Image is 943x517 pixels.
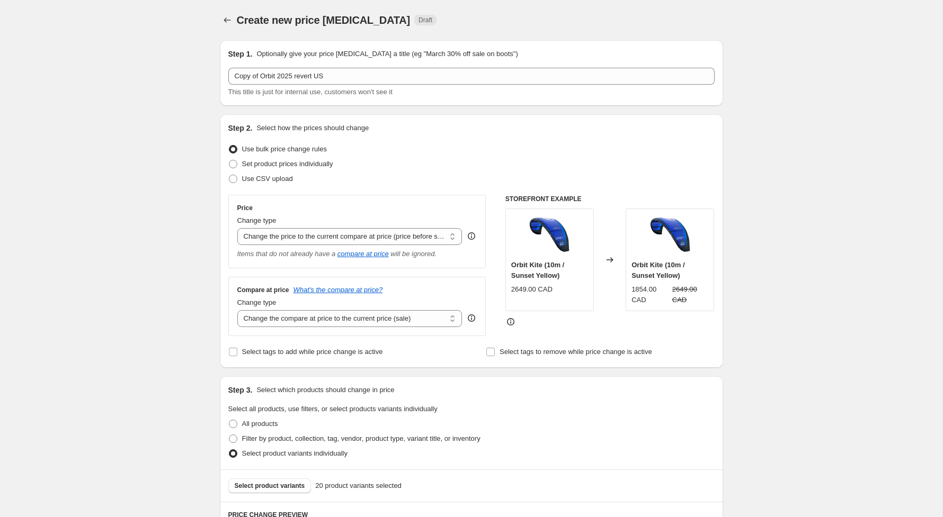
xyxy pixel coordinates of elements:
span: Use bulk price change rules [242,145,327,153]
span: Change type [237,298,277,306]
span: Change type [237,216,277,224]
span: This title is just for internal use, customers won't see it [228,88,393,96]
div: help [466,231,477,241]
span: Draft [419,16,432,24]
i: will be ignored. [390,250,437,258]
img: product_image_85000250000_475_01_80x.png [649,214,691,257]
span: Use CSV upload [242,175,293,183]
span: Select product variants individually [242,449,348,457]
h2: Step 1. [228,49,253,59]
button: compare at price [337,250,389,258]
div: 2649.00 CAD [511,284,553,295]
div: help [466,313,477,323]
button: Price change jobs [220,13,235,28]
p: Select which products should change in price [256,385,394,395]
h3: Compare at price [237,286,289,294]
button: What's the compare at price? [293,286,383,294]
span: Select tags to remove while price change is active [500,348,652,356]
span: Orbit Kite (10m / Sunset Yellow) [511,261,564,279]
p: Optionally give your price [MEDICAL_DATA] a title (eg "March 30% off sale on boots") [256,49,518,59]
h2: Step 2. [228,123,253,133]
span: Set product prices individually [242,160,333,168]
h3: Price [237,204,253,212]
span: All products [242,420,278,428]
strike: 2649.00 CAD [672,284,709,305]
span: 20 product variants selected [315,480,402,491]
p: Select how the prices should change [256,123,369,133]
span: Select all products, use filters, or select products variants individually [228,405,438,413]
img: product_image_85000250000_475_01_80x.png [528,214,571,257]
span: Select tags to add while price change is active [242,348,383,356]
i: Items that do not already have a [237,250,336,258]
span: Filter by product, collection, tag, vendor, product type, variant title, or inventory [242,434,481,442]
span: Orbit Kite (10m / Sunset Yellow) [631,261,684,279]
button: Select product variants [228,478,312,493]
h2: Step 3. [228,385,253,395]
span: Create new price [MEDICAL_DATA] [237,14,411,26]
div: 1854.00 CAD [631,284,668,305]
input: 30% off holiday sale [228,68,715,85]
span: Select product variants [235,482,305,490]
h6: STOREFRONT EXAMPLE [505,195,715,203]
